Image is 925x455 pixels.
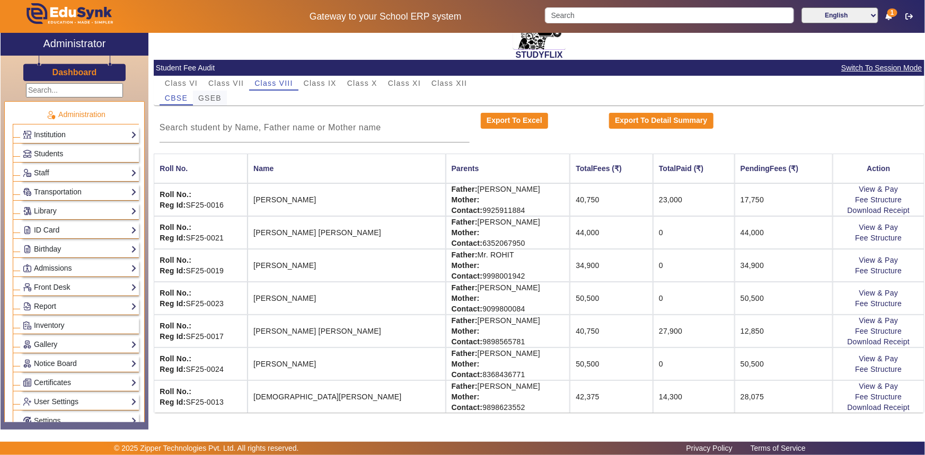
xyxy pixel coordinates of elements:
[446,249,570,282] td: Mr. ROHIT 9998001942
[452,305,483,313] strong: Contact:
[160,398,186,406] strong: Reg Id:
[653,347,735,380] td: 0
[735,183,833,216] td: 17,750
[859,289,898,297] a: View & Pay
[13,109,139,120] p: Administration
[833,154,924,183] th: Action
[653,282,735,315] td: 0
[570,315,653,347] td: 40,750
[859,185,898,193] a: View & Pay
[34,321,65,329] span: Inventory
[154,315,248,347] td: SF25-0017
[855,299,902,308] a: Fee Structure
[452,261,480,270] strong: Mother:
[570,282,653,315] td: 50,500
[160,163,188,174] div: Roll No.
[165,94,188,102] span: CBSE
[23,319,137,332] a: Inventory
[452,206,483,215] strong: Contact:
[160,266,186,275] strong: Reg Id:
[887,8,897,17] span: 1
[570,380,653,413] td: 42,375
[304,79,337,87] span: Class IX
[576,163,622,174] div: TotalFees (₹)
[653,216,735,249] td: 0
[160,201,186,209] strong: Reg Id:
[745,441,811,455] a: Terms of Service
[653,183,735,216] td: 23,000
[154,216,248,249] td: SF25-0021
[659,163,729,174] div: TotalPaid (₹)
[452,382,478,390] strong: Father:
[1,33,148,56] a: Administrator
[154,249,248,282] td: SF25-0019
[160,299,186,308] strong: Reg Id:
[855,392,902,401] a: Fee Structure
[741,163,798,174] div: PendingFees (₹)
[859,316,898,325] a: View & Pay
[452,337,483,346] strong: Contact:
[570,347,653,380] td: 50,500
[653,315,735,347] td: 27,900
[452,349,478,358] strong: Father:
[735,249,833,282] td: 34,900
[154,380,248,413] td: SF25-0013
[859,382,898,390] a: View & Pay
[34,149,63,158] span: Students
[23,150,31,158] img: Students.png
[52,67,97,77] h3: Dashboard
[452,316,478,325] strong: Father:
[43,37,106,50] h2: Administrator
[23,148,137,160] a: Students
[859,256,898,264] a: View & Pay
[248,347,445,380] td: [PERSON_NAME]
[452,283,478,292] strong: Father:
[452,228,480,237] strong: Mother:
[23,322,31,329] img: Inventory.png
[248,380,445,413] td: [DEMOGRAPHIC_DATA][PERSON_NAME]
[160,332,186,341] strong: Reg Id:
[160,121,470,134] input: Search student by Name, Father name or Mother name
[160,354,191,363] strong: Roll No.:
[248,249,445,282] td: [PERSON_NAME]
[347,79,377,87] span: Class X
[452,370,483,379] strong: Contact:
[452,327,480,335] strong: Mother:
[446,154,570,183] th: Parents
[452,195,480,204] strong: Mother:
[160,289,191,297] strong: Roll No.:
[452,272,483,280] strong: Contact:
[253,163,439,174] div: Name
[841,62,922,74] span: Switch To Session Mode
[237,11,534,22] h5: Gateway to your School ERP system
[154,50,924,60] h2: STUDYFLIX
[855,195,902,204] a: Fee Structure
[570,183,653,216] td: 40,750
[859,354,898,363] a: View & Pay
[114,443,299,454] p: © 2025 Zipper Technologies Pvt. Ltd. All rights reserved.
[653,249,735,282] td: 0
[452,239,483,247] strong: Contact:
[160,234,186,242] strong: Reg Id:
[154,347,248,380] td: SF25-0024
[609,113,713,129] button: Export To Detail Summary
[452,185,478,193] strong: Father:
[253,163,274,174] div: Name
[26,83,123,97] input: Search...
[735,315,833,347] td: 12,850
[160,163,242,174] div: Roll No.
[735,282,833,315] td: 50,500
[848,403,910,412] a: Download Receipt
[446,315,570,347] td: [PERSON_NAME] 9898565781
[160,190,191,199] strong: Roll No.:
[248,315,445,347] td: [PERSON_NAME] [PERSON_NAME]
[741,163,827,174] div: PendingFees (₹)
[248,183,445,216] td: [PERSON_NAME]
[452,392,480,401] strong: Mother:
[154,282,248,315] td: SF25-0023
[452,251,478,259] strong: Father:
[855,234,902,242] a: Fee Structure
[160,387,191,396] strong: Roll No.:
[452,294,480,302] strong: Mother:
[735,216,833,249] td: 44,000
